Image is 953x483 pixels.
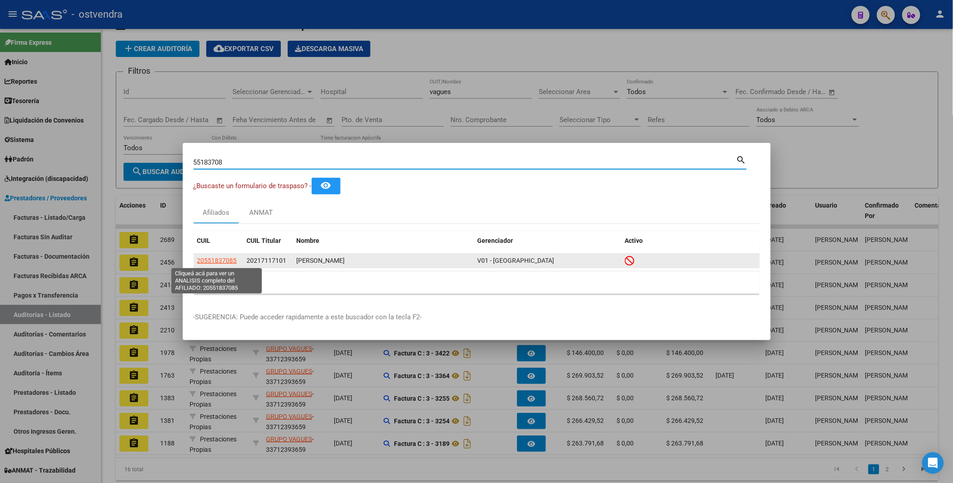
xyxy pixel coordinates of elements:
p: -SUGERENCIA: Puede acceder rapidamente a este buscador con la tecla F2- [194,312,760,322]
span: V01 - [GEOGRAPHIC_DATA] [478,257,555,264]
span: Gerenciador [478,237,513,244]
span: Nombre [297,237,320,244]
span: ¿Buscaste un formulario de traspaso? - [194,182,312,190]
datatable-header-cell: CUIL [194,231,243,251]
datatable-header-cell: CUIL Titular [243,231,293,251]
mat-icon: search [736,154,747,165]
div: 1 total [194,271,760,294]
datatable-header-cell: Gerenciador [474,231,621,251]
span: CUIL Titular [247,237,281,244]
span: 20551837085 [197,257,237,264]
span: 20217117101 [247,257,287,264]
div: Open Intercom Messenger [922,452,944,474]
span: Activo [625,237,643,244]
div: ANMAT [250,208,273,218]
div: Afiliados [203,208,229,218]
datatable-header-cell: Nombre [293,231,474,251]
span: CUIL [197,237,211,244]
mat-icon: remove_red_eye [321,180,332,191]
div: [PERSON_NAME] [297,256,470,266]
datatable-header-cell: Activo [621,231,760,251]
